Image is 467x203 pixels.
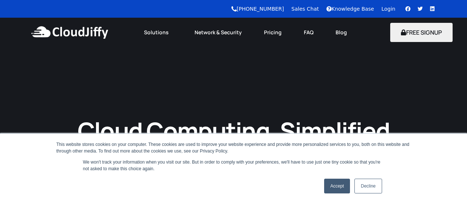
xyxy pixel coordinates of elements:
div: This website stores cookies on your computer. These cookies are used to improve your website expe... [56,141,411,154]
a: Solutions [133,24,183,41]
a: Decline [354,179,382,193]
a: Sales Chat [291,6,319,12]
a: Knowledge Base [326,6,374,12]
p: We won't track your information when you visit our site. But in order to comply with your prefere... [83,159,384,172]
h1: Cloud Computing, Simplified [68,115,400,146]
a: FAQ [293,24,325,41]
a: Blog [325,24,358,41]
button: FREE SIGNUP [390,23,453,42]
a: Login [381,6,395,12]
a: Network & Security [183,24,253,41]
a: [PHONE_NUMBER] [231,6,284,12]
a: Pricing [253,24,293,41]
a: Accept [324,179,350,193]
a: FREE SIGNUP [390,28,453,36]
